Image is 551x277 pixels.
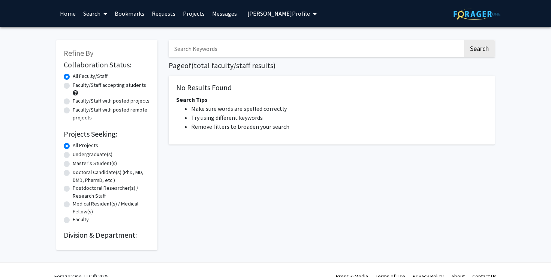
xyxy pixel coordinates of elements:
nav: Page navigation [169,152,495,169]
label: Undergraduate(s) [73,150,112,158]
label: Faculty [73,216,89,223]
span: [PERSON_NAME] Profile [247,10,310,17]
input: Search Keywords [169,40,463,57]
span: Search Tips [176,96,208,103]
label: Faculty/Staff with posted remote projects [73,106,150,122]
h2: Projects Seeking: [64,130,150,138]
li: Make sure words are spelled correctly [191,104,487,113]
h2: Collaboration Status: [64,60,150,69]
label: Faculty/Staff accepting students [73,81,146,89]
li: Remove filters to broaden your search [191,122,487,131]
a: Projects [179,0,208,27]
h2: Division & Department: [64,231,150,240]
a: Home [56,0,79,27]
img: ForagerOne Logo [454,8,500,20]
h1: Page of ( total faculty/staff results) [169,61,495,70]
label: Medical Resident(s) / Medical Fellow(s) [73,200,150,216]
span: Refine By [64,48,93,58]
a: Bookmarks [111,0,148,27]
label: All Projects [73,141,98,149]
iframe: Chat [519,243,545,271]
label: All Faculty/Staff [73,72,108,80]
a: Requests [148,0,179,27]
h5: No Results Found [176,83,487,92]
a: Search [79,0,111,27]
label: Faculty/Staff with posted projects [73,97,150,105]
li: Try using different keywords [191,113,487,122]
a: Messages [208,0,241,27]
label: Postdoctoral Researcher(s) / Research Staff [73,184,150,200]
label: Doctoral Candidate(s) (PhD, MD, DMD, PharmD, etc.) [73,168,150,184]
button: Search [464,40,495,57]
label: Master's Student(s) [73,159,117,167]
